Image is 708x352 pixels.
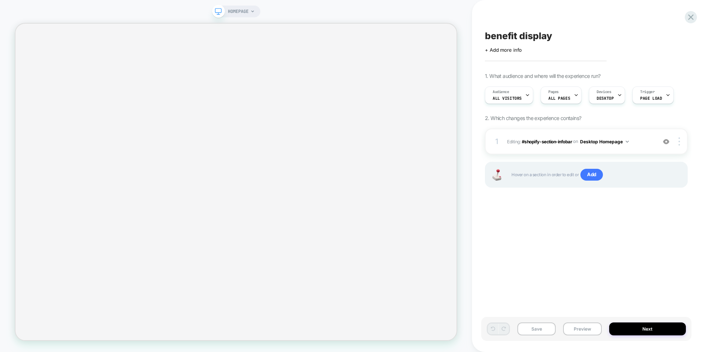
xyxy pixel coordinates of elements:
span: 1. What audience and where will the experience run? [485,73,600,79]
span: All Visitors [493,96,522,101]
button: Save [517,322,556,335]
span: + Add more info [485,47,522,53]
span: Page Load [640,96,662,101]
div: 1 [493,135,500,148]
span: Devices [597,89,611,95]
span: Pages [548,89,559,95]
img: Joystick [489,169,504,181]
img: down arrow [626,141,629,143]
span: Add [580,169,603,181]
span: 2. Which changes the experience contains? [485,115,581,121]
span: #shopify-section-infobar [522,139,572,144]
img: close [678,137,680,146]
button: Desktop Homepage [580,137,629,146]
button: Next [609,322,686,335]
span: Editing : [507,137,653,146]
span: Hover on a section in order to edit or [511,169,680,181]
span: Trigger [640,89,655,95]
span: DESKTOP [597,96,614,101]
span: benefit display [485,30,552,41]
button: Preview [563,322,601,335]
span: Audience [493,89,509,95]
span: ALL PAGES [548,96,570,101]
span: on [573,137,578,146]
img: crossed eye [663,139,669,145]
span: HOMEPAGE [228,6,249,17]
